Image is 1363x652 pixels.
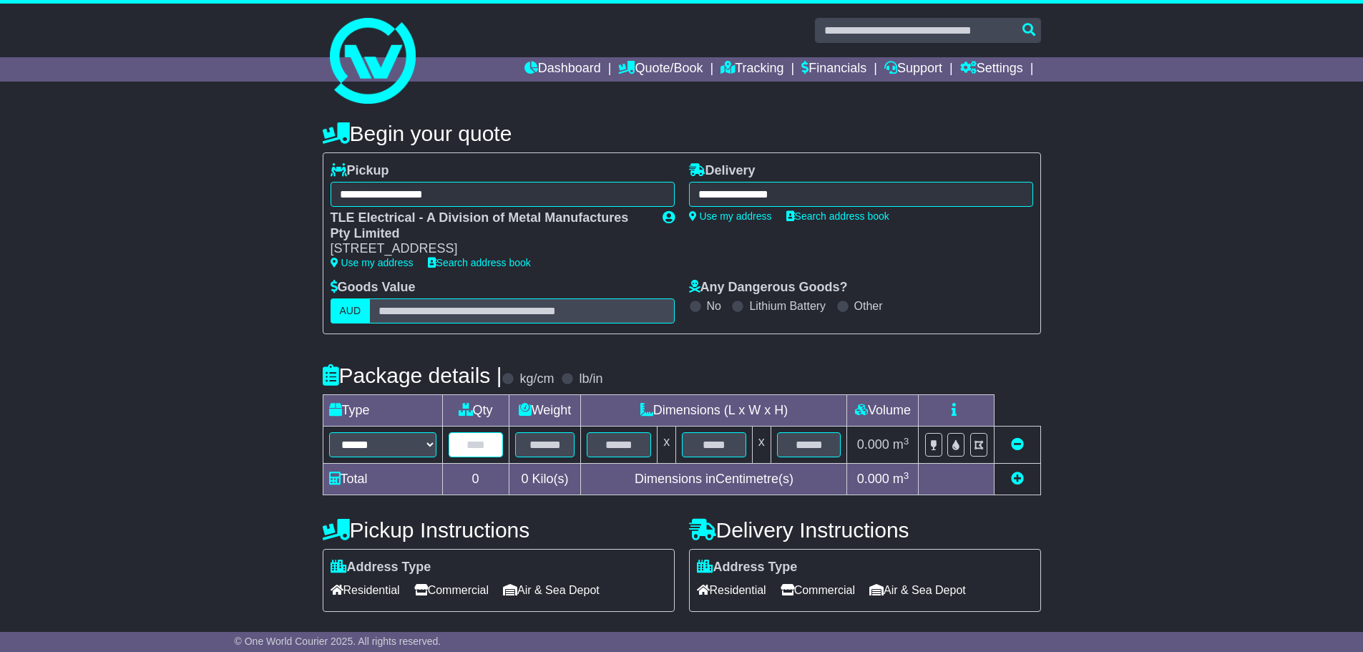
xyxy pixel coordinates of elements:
span: m [893,472,909,486]
a: Tracking [720,57,783,82]
div: TLE Electrical - A Division of Metal Manufactures Pty Limited [331,210,648,241]
a: Settings [960,57,1023,82]
sup: 3 [904,470,909,481]
a: Remove this item [1011,437,1024,452]
label: Delivery [689,163,756,179]
span: 0.000 [857,437,889,452]
td: x [658,427,676,464]
label: No [707,299,721,313]
label: Address Type [331,560,431,575]
label: Other [854,299,883,313]
label: Address Type [697,560,798,575]
td: Dimensions in Centimetre(s) [581,464,847,495]
span: Commercial [414,579,489,601]
label: AUD [331,298,371,323]
td: Dimensions (L x W x H) [581,395,847,427]
td: Total [323,464,442,495]
label: Any Dangerous Goods? [689,280,848,296]
div: [STREET_ADDRESS] [331,241,648,257]
td: Kilo(s) [509,464,581,495]
h4: Begin your quote [323,122,1041,145]
span: Air & Sea Depot [503,579,600,601]
span: © One World Courier 2025. All rights reserved. [235,636,441,647]
span: Air & Sea Depot [869,579,966,601]
a: Quote/Book [618,57,703,82]
td: Type [323,395,442,427]
label: lb/in [579,371,602,387]
span: Residential [697,579,766,601]
sup: 3 [904,436,909,447]
span: 0.000 [857,472,889,486]
a: Financials [801,57,866,82]
span: m [893,437,909,452]
h4: Pickup Instructions [323,518,675,542]
td: x [752,427,771,464]
td: 0 [442,464,509,495]
td: Volume [847,395,919,427]
h4: Package details | [323,364,502,387]
td: Qty [442,395,509,427]
label: Lithium Battery [749,299,826,313]
a: Add new item [1011,472,1024,486]
span: Residential [331,579,400,601]
a: Search address book [428,257,531,268]
span: Commercial [781,579,855,601]
a: Use my address [331,257,414,268]
td: Weight [509,395,581,427]
a: Support [884,57,942,82]
h4: Delivery Instructions [689,518,1041,542]
a: Use my address [689,210,772,222]
a: Search address book [786,210,889,222]
label: Goods Value [331,280,416,296]
a: Dashboard [524,57,601,82]
label: Pickup [331,163,389,179]
label: kg/cm [519,371,554,387]
span: 0 [521,472,528,486]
